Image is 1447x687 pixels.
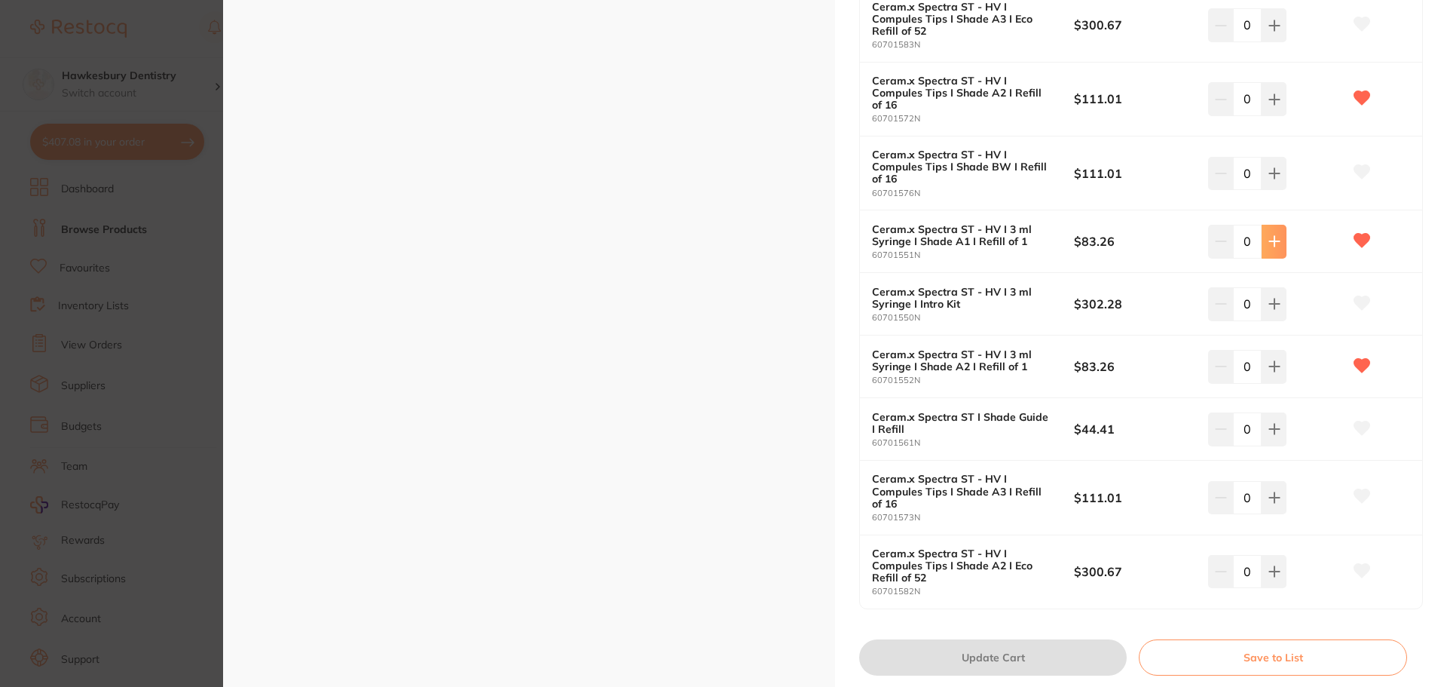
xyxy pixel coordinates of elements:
small: 60701572N [872,114,1074,124]
b: Ceram.x Spectra ST - HV I Compules Tips I Shade A2 I Eco Refill of 52 [872,547,1054,584]
small: 60701582N [872,587,1074,597]
b: $83.26 [1074,358,1195,375]
b: Ceram.x Spectra ST I Shade Guide I Refill [872,411,1054,435]
b: $111.01 [1074,489,1195,506]
b: $83.26 [1074,233,1195,250]
small: 60701551N [872,250,1074,260]
b: Ceram.x Spectra ST - HV I Compules Tips I Shade A3 I Eco Refill of 52 [872,1,1054,37]
b: Ceram.x Spectra ST - HV I 3 ml Syringe I Intro Kit [872,286,1054,310]
small: 60701573N [872,513,1074,523]
button: Save to List [1139,639,1407,676]
b: $44.41 [1074,421,1195,437]
b: $300.67 [1074,17,1195,33]
b: Ceram.x Spectra ST - HV I 3 ml Syringe I Shade A1 I Refill of 1 [872,223,1054,247]
small: 60701561N [872,438,1074,448]
b: $111.01 [1074,165,1195,182]
b: $300.67 [1074,563,1195,580]
b: Ceram.x Spectra ST - HV I 3 ml Syringe I Shade A2 I Refill of 1 [872,348,1054,373]
b: $111.01 [1074,90,1195,107]
small: 60701576N [872,189,1074,198]
b: Ceram.x Spectra ST - HV I Compules Tips I Shade A2 I Refill of 16 [872,75,1054,111]
b: Ceram.x Spectra ST - HV I Compules Tips I Shade A3 I Refill of 16 [872,473,1054,509]
button: Update Cart [859,639,1127,676]
b: Ceram.x Spectra ST - HV I Compules Tips I Shade BW I Refill of 16 [872,149,1054,185]
small: 60701550N [872,313,1074,323]
b: $302.28 [1074,296,1195,312]
small: 60701552N [872,376,1074,385]
small: 60701583N [872,40,1074,50]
